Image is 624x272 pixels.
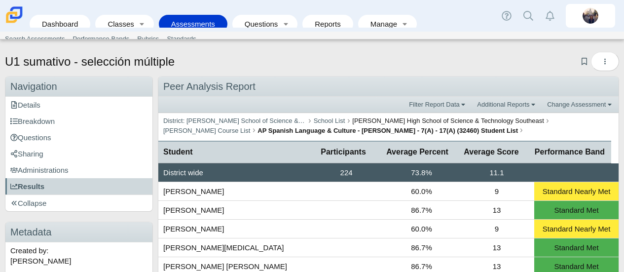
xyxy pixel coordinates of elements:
[161,115,309,127] a: District: [PERSON_NAME] School of Science & Technology
[385,147,449,157] span: Average Percent
[5,53,175,70] h1: U1 sumativo - selección múltiple
[406,100,470,110] a: Filter Report Data
[237,15,279,33] a: Questions
[163,147,301,157] span: Student
[307,15,348,33] a: Reports
[459,220,534,238] td: 9
[363,15,398,33] a: Manage
[133,32,163,46] a: Rubrics
[583,8,598,24] img: britta.barnhart.NdZ84j
[384,238,459,257] td: 86.7%
[309,163,384,182] div: 224
[163,32,200,46] a: Standards
[158,163,309,182] div: District wide
[580,57,589,66] a: Add bookmark
[534,238,619,257] div: Standard Met
[5,222,152,242] h3: Metadata
[459,182,534,201] td: 9
[539,5,561,27] a: Alerts
[566,4,615,28] a: britta.barnhart.NdZ84j
[5,97,152,113] a: Details
[10,117,55,125] span: Breakdown
[398,15,412,33] a: Toggle expanded
[279,15,293,33] a: Toggle expanded
[10,182,44,191] span: Results
[384,201,459,220] td: 86.7%
[533,147,606,157] span: Performance Band
[10,81,57,92] span: Navigation
[534,182,619,200] div: Standard Nearly Met
[5,178,152,194] a: Results
[352,116,551,126] li: [PERSON_NAME] High School of Science & Technology Southeast
[35,15,85,33] a: Dashboard
[311,147,375,157] span: Participants
[10,133,51,142] span: Questions
[158,201,309,220] td: [PERSON_NAME]
[384,182,459,201] td: 60.0%
[475,100,540,110] a: Additional Reports
[69,32,133,46] a: Performance Bands
[10,101,40,109] span: Details
[161,124,253,137] a: [PERSON_NAME] Course List
[591,52,619,71] button: More options
[100,15,135,33] a: Classes
[5,195,152,211] a: Collapse
[545,100,616,110] a: Change Assessment
[5,113,152,129] a: Breakdown
[384,220,459,238] td: 60.0%
[1,32,69,46] a: Search Assessments
[311,115,347,127] a: School List
[5,146,152,162] a: Sharing
[5,129,152,146] a: Questions
[5,242,152,269] div: Created by: [PERSON_NAME]
[158,238,309,257] td: [PERSON_NAME][MEDICAL_DATA]
[135,15,149,33] a: Toggle expanded
[459,201,534,220] td: 13
[459,147,523,157] span: Average Score
[5,162,152,178] a: Administrations
[4,4,25,25] img: Carmen School of Science & Technology
[459,238,534,257] td: 13
[384,163,459,182] div: 73.8%
[10,166,69,174] span: Administrations
[158,220,309,238] td: [PERSON_NAME]
[10,199,46,207] span: Collapse
[158,77,619,97] div: Peer Analysis Report
[4,18,25,27] a: Carmen School of Science & Technology
[257,127,518,134] b: AP Spanish Language & Culture - [PERSON_NAME] - 7(A) - 17(A) (32460) Student List
[158,182,309,201] td: [PERSON_NAME]
[459,163,534,182] div: 11.1
[10,150,43,158] span: Sharing
[534,220,619,238] div: Standard Nearly Met
[164,15,222,33] a: Assessments
[534,201,619,219] div: Standard Met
